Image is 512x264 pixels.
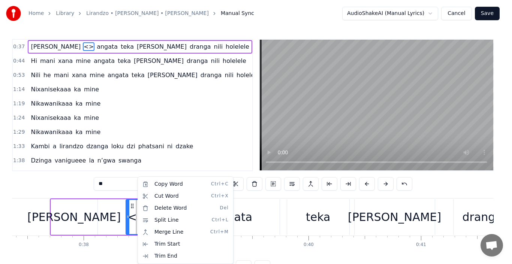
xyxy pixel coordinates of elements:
span: Ctrl+L [212,217,229,223]
div: Merge Line [139,226,232,238]
span: Del [220,205,229,211]
div: Trim Start [139,238,232,250]
div: Split Line [139,214,232,226]
span: Ctrl+M [210,229,229,235]
div: Copy Word [139,178,232,190]
div: Trim End [139,250,232,262]
div: Delete Word [139,202,232,214]
span: Ctrl+X [211,193,229,199]
span: Ctrl+C [211,181,229,187]
div: Cut Word [139,190,232,202]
